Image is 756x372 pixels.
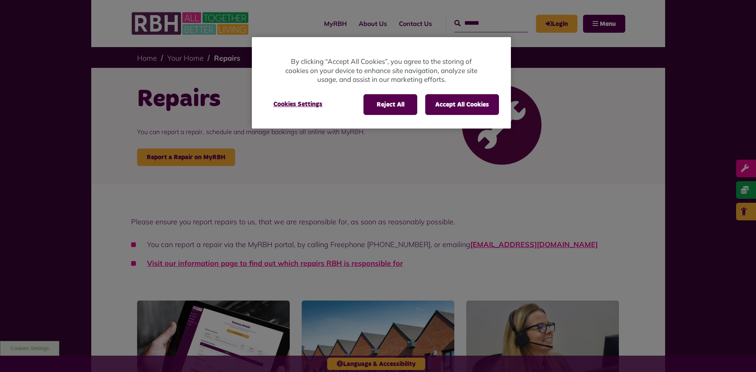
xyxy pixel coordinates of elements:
[284,57,479,84] p: By clicking “Accept All Cookies”, you agree to the storing of cookies on your device to enhance s...
[252,37,511,129] div: Privacy
[252,37,511,129] div: Cookie banner
[425,94,499,115] button: Accept All Cookies
[264,94,332,114] button: Cookies Settings
[363,94,417,115] button: Reject All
